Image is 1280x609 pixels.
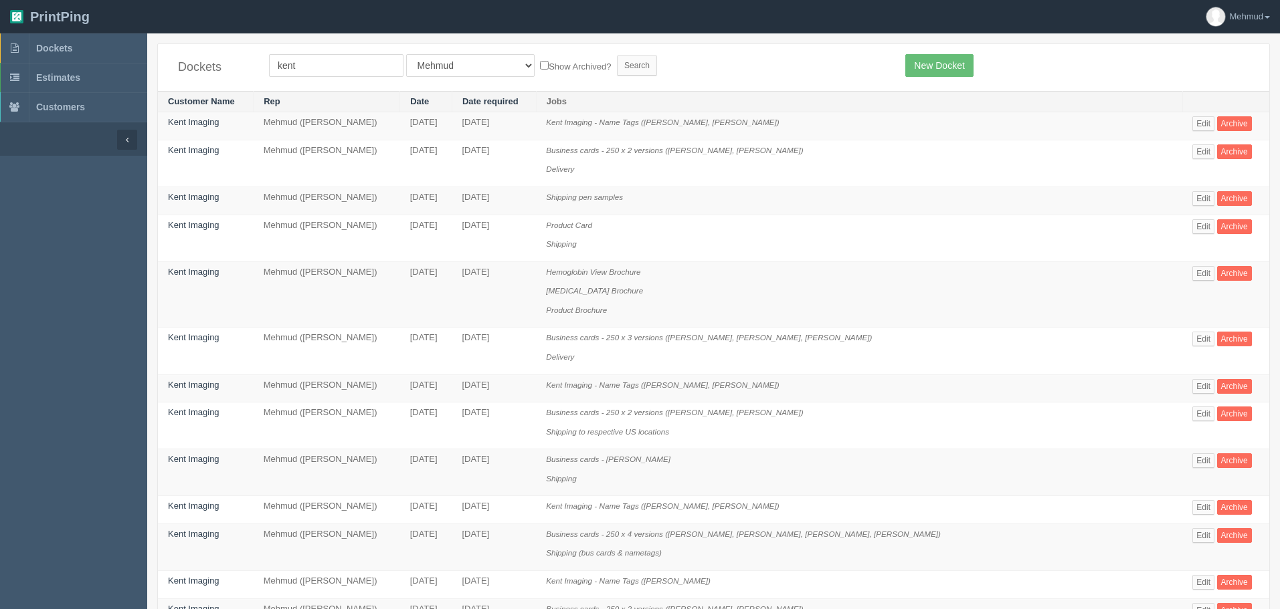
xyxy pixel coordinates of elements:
[546,352,574,361] i: Delivery
[546,474,577,483] i: Shipping
[254,328,400,374] td: Mehmud ([PERSON_NAME])
[400,571,452,599] td: [DATE]
[452,215,536,261] td: [DATE]
[1217,453,1252,468] a: Archive
[168,529,219,539] a: Kent Imaging
[536,91,1182,112] th: Jobs
[36,72,80,83] span: Estimates
[254,571,400,599] td: Mehmud ([PERSON_NAME])
[452,112,536,140] td: [DATE]
[546,548,662,557] i: Shipping (bus cards & nametags)
[254,374,400,402] td: Mehmud ([PERSON_NAME])
[254,112,400,140] td: Mehmud ([PERSON_NAME])
[1192,500,1214,515] a: Edit
[400,496,452,524] td: [DATE]
[1217,379,1252,394] a: Archive
[546,455,670,463] i: Business cards - [PERSON_NAME]
[254,449,400,496] td: Mehmud ([PERSON_NAME])
[1217,116,1252,131] a: Archive
[1192,528,1214,543] a: Edit
[1217,500,1252,515] a: Archive
[452,328,536,374] td: [DATE]
[254,523,400,570] td: Mehmud ([PERSON_NAME])
[168,576,219,586] a: Kent Imaging
[546,306,607,314] i: Product Brochure
[546,333,872,342] i: Business cards - 250 x 3 versions ([PERSON_NAME], [PERSON_NAME], [PERSON_NAME])
[254,215,400,261] td: Mehmud ([PERSON_NAME])
[546,529,941,538] i: Business cards - 250 x 4 versions ([PERSON_NAME], [PERSON_NAME], [PERSON_NAME], [PERSON_NAME])
[36,43,72,53] span: Dockets
[452,140,536,187] td: [DATE]
[1217,144,1252,159] a: Archive
[168,192,219,202] a: Kent Imaging
[36,102,85,112] span: Customers
[178,61,249,74] h4: Dockets
[1217,219,1252,234] a: Archive
[400,374,452,402] td: [DATE]
[546,408,804,416] i: Business cards - 250 x 2 versions ([PERSON_NAME], [PERSON_NAME])
[617,55,657,76] input: Search
[400,215,452,261] td: [DATE]
[452,523,536,570] td: [DATE]
[1192,191,1214,206] a: Edit
[1192,266,1214,281] a: Edit
[1217,528,1252,543] a: Archive
[546,146,804,154] i: Business cards - 250 x 2 versions ([PERSON_NAME], [PERSON_NAME])
[905,54,973,77] a: New Docket
[269,54,403,77] input: Customer Name
[400,523,452,570] td: [DATE]
[452,187,536,215] td: [DATE]
[452,571,536,599] td: [DATE]
[546,267,640,276] i: Hemoglobin View Brochure
[1206,7,1225,26] img: avatar_default-7531ab5dedf162e01f1e0bb0964e6a185e93c5c22dfe317fb01d7f8cd2b1632c.jpg
[546,380,779,389] i: Kent Imaging - Name Tags ([PERSON_NAME], [PERSON_NAME])
[168,332,219,342] a: Kent Imaging
[1217,332,1252,346] a: Archive
[264,96,280,106] a: Rep
[452,496,536,524] td: [DATE]
[168,145,219,155] a: Kent Imaging
[168,501,219,511] a: Kent Imaging
[168,117,219,127] a: Kent Imaging
[400,449,452,496] td: [DATE]
[254,140,400,187] td: Mehmud ([PERSON_NAME])
[1217,575,1252,590] a: Archive
[1192,144,1214,159] a: Edit
[546,286,643,295] i: [MEDICAL_DATA] Brochure
[168,96,235,106] a: Customer Name
[1192,575,1214,590] a: Edit
[1192,453,1214,468] a: Edit
[546,239,577,248] i: Shipping
[400,328,452,374] td: [DATE]
[540,58,611,74] label: Show Archived?
[168,220,219,230] a: Kent Imaging
[1192,219,1214,234] a: Edit
[1192,116,1214,131] a: Edit
[400,402,452,449] td: [DATE]
[1217,191,1252,206] a: Archive
[254,402,400,449] td: Mehmud ([PERSON_NAME])
[546,221,592,229] i: Product Card
[546,118,779,126] i: Kent Imaging - Name Tags ([PERSON_NAME], [PERSON_NAME])
[168,454,219,464] a: Kent Imaging
[254,261,400,328] td: Mehmud ([PERSON_NAME])
[1192,379,1214,394] a: Edit
[410,96,429,106] a: Date
[1217,406,1252,421] a: Archive
[1217,266,1252,281] a: Archive
[254,496,400,524] td: Mehmud ([PERSON_NAME])
[254,187,400,215] td: Mehmud ([PERSON_NAME])
[546,501,779,510] i: Kent Imaging - Name Tags ([PERSON_NAME], [PERSON_NAME])
[462,96,519,106] a: Date required
[546,193,623,201] i: Shipping pen samples
[1192,406,1214,421] a: Edit
[452,374,536,402] td: [DATE]
[400,187,452,215] td: [DATE]
[400,140,452,187] td: [DATE]
[400,261,452,328] td: [DATE]
[546,427,669,436] i: Shipping to respective US locations
[400,112,452,140] td: [DATE]
[168,407,219,417] a: Kent Imaging
[546,164,574,173] i: Delivery
[452,449,536,496] td: [DATE]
